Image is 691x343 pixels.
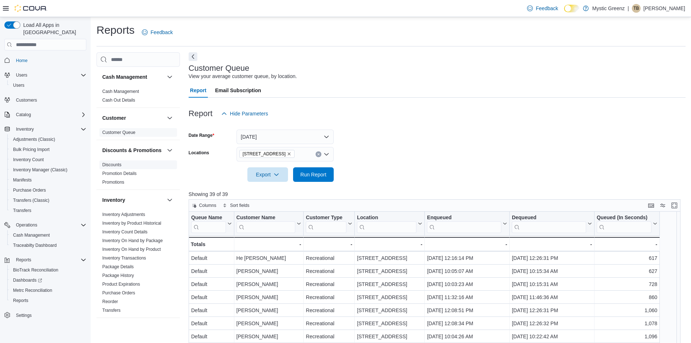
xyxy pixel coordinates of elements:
div: Default [191,293,232,302]
span: Inventory On Hand by Package [102,238,163,244]
span: Traceabilty Dashboard [13,242,57,248]
button: Reports [13,256,34,264]
span: Inventory Transactions [102,255,146,261]
button: Display options [658,201,667,210]
div: 1,078 [597,319,657,328]
span: Bulk Pricing Import [10,145,86,154]
span: Operations [13,221,86,229]
span: Inventory [13,125,86,134]
a: Transfers [102,308,120,313]
a: Inventory by Product Historical [102,221,161,226]
div: - [512,240,592,249]
div: Recreational [306,319,352,328]
a: BioTrack Reconciliation [10,266,61,274]
span: Reports [10,296,86,305]
div: [DATE] 12:08:51 PM [427,306,507,315]
img: Cova [15,5,47,12]
a: Cash Out Details [102,98,135,103]
button: Catalog [1,110,89,120]
span: Users [13,71,86,79]
span: Inventory Count Details [102,229,148,235]
h3: Report [189,109,213,118]
button: Enqueued [427,215,507,233]
button: Cash Management [7,230,89,240]
div: [PERSON_NAME] [236,332,301,341]
span: Inventory On Hand by Product [102,246,161,252]
span: Customers [13,95,86,105]
span: Transfers [13,208,31,213]
div: [DATE] 11:46:36 AM [512,293,592,302]
a: Customer Queue [102,130,135,135]
button: Inventory Manager (Classic) [7,165,89,175]
div: 728 [597,280,657,289]
div: Default [191,306,232,315]
a: Reorder [102,299,118,304]
span: BioTrack Reconciliation [13,267,58,273]
a: Discounts [102,162,122,167]
span: Inventory Count [10,155,86,164]
span: Inventory Count [13,157,44,163]
span: Report [190,83,206,98]
a: Reports [10,296,31,305]
span: Traceabilty Dashboard [10,241,86,250]
a: Purchase Orders [102,290,135,295]
div: [DATE] 10:22:42 AM [512,332,592,341]
span: Home [16,58,28,64]
button: Inventory [13,125,37,134]
button: Operations [13,221,40,229]
span: Settings [13,311,86,320]
span: Transfers (Classic) [13,197,49,203]
a: Inventory Count [10,155,47,164]
span: Metrc Reconciliation [10,286,86,295]
div: He [PERSON_NAME] [236,254,301,262]
button: Cash Management [102,73,164,81]
div: [DATE] 12:26:31 PM [512,254,592,262]
button: Enter fullscreen [670,201,679,210]
div: Recreational [306,306,352,315]
a: Home [13,56,30,65]
a: Metrc Reconciliation [10,286,55,295]
div: Totals [191,240,232,249]
button: Discounts & Promotions [165,146,174,155]
span: Package Details [102,264,134,270]
button: Sort fields [220,201,252,210]
button: Queue Name [191,215,232,233]
span: Inventory by Product Historical [102,220,161,226]
span: Purchase Orders [102,290,135,296]
div: [PERSON_NAME] [236,267,301,275]
button: Bulk Pricing Import [7,144,89,155]
h3: Customer Queue [189,64,249,73]
button: Run Report [293,167,334,182]
span: Purchase Orders [10,186,86,195]
a: Users [10,81,27,90]
button: Customer [102,114,164,122]
div: - [306,240,352,249]
span: 360 S Green Mount Rd. [239,150,295,158]
button: Location [357,215,422,233]
p: [PERSON_NAME] [643,4,685,13]
div: Cash Management [96,87,180,107]
span: Feedback [151,29,173,36]
div: Recreational [306,280,352,289]
div: View your average customer queue, by location. [189,73,297,80]
button: Transfers (Classic) [7,195,89,205]
div: Recreational [306,293,352,302]
label: Date Range [189,132,214,138]
span: Settings [16,313,32,318]
a: Feedback [139,25,176,40]
span: Cash Management [102,89,139,94]
div: [DATE] 12:26:32 PM [512,319,592,328]
span: Inventory Manager (Classic) [13,167,67,173]
span: Feedback [536,5,558,12]
a: Product Expirations [102,282,140,287]
div: Default [191,280,232,289]
a: Inventory Count Details [102,229,148,234]
a: Transfers (Classic) [10,196,52,205]
div: [DATE] 10:15:31 AM [512,280,592,289]
div: Dequeued [512,215,586,233]
p: Mystic Greenz [592,4,625,13]
button: Loyalty [165,324,174,332]
span: [STREET_ADDRESS] [243,150,286,158]
a: Package History [102,273,134,278]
